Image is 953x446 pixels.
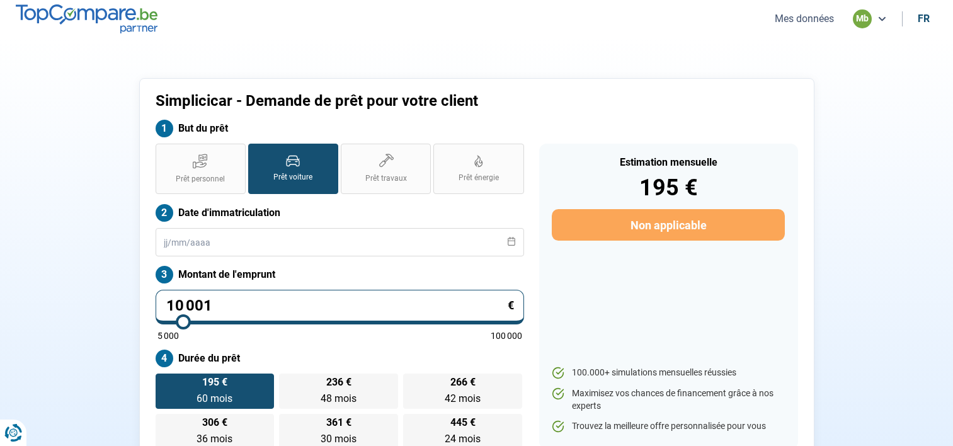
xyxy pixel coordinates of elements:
span: 5 000 [157,331,179,340]
span: Prêt travaux [365,173,407,184]
div: 195 € [552,176,784,199]
img: TopCompare.be [16,4,157,33]
div: Estimation mensuelle [552,157,784,168]
span: Prêt personnel [176,174,225,185]
span: 30 mois [321,433,357,445]
button: Non applicable [552,209,784,241]
span: 195 € [202,377,227,387]
span: 48 mois [321,392,357,404]
span: 42 mois [445,392,481,404]
span: 24 mois [445,433,481,445]
input: jj/mm/aaaa [156,228,524,256]
label: Durée du prêt [156,350,524,367]
span: 236 € [326,377,351,387]
label: But du prêt [156,120,524,137]
span: 361 € [326,418,351,428]
div: mb [853,9,872,28]
div: fr [918,13,930,25]
span: 266 € [450,377,476,387]
span: 36 mois [197,433,232,445]
h1: Simplicicar - Demande de prêt pour votre client [156,92,634,110]
span: 60 mois [197,392,232,404]
span: 100 000 [491,331,522,340]
span: 306 € [202,418,227,428]
span: Prêt énergie [459,173,499,183]
label: Date d'immatriculation [156,204,524,222]
button: Mes données [771,12,838,25]
li: Maximisez vos chances de financement grâce à nos experts [552,387,784,412]
span: 445 € [450,418,476,428]
span: € [508,300,514,311]
label: Montant de l'emprunt [156,266,524,283]
li: Trouvez la meilleure offre personnalisée pour vous [552,420,784,433]
li: 100.000+ simulations mensuelles réussies [552,367,784,379]
span: Prêt voiture [273,172,312,183]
